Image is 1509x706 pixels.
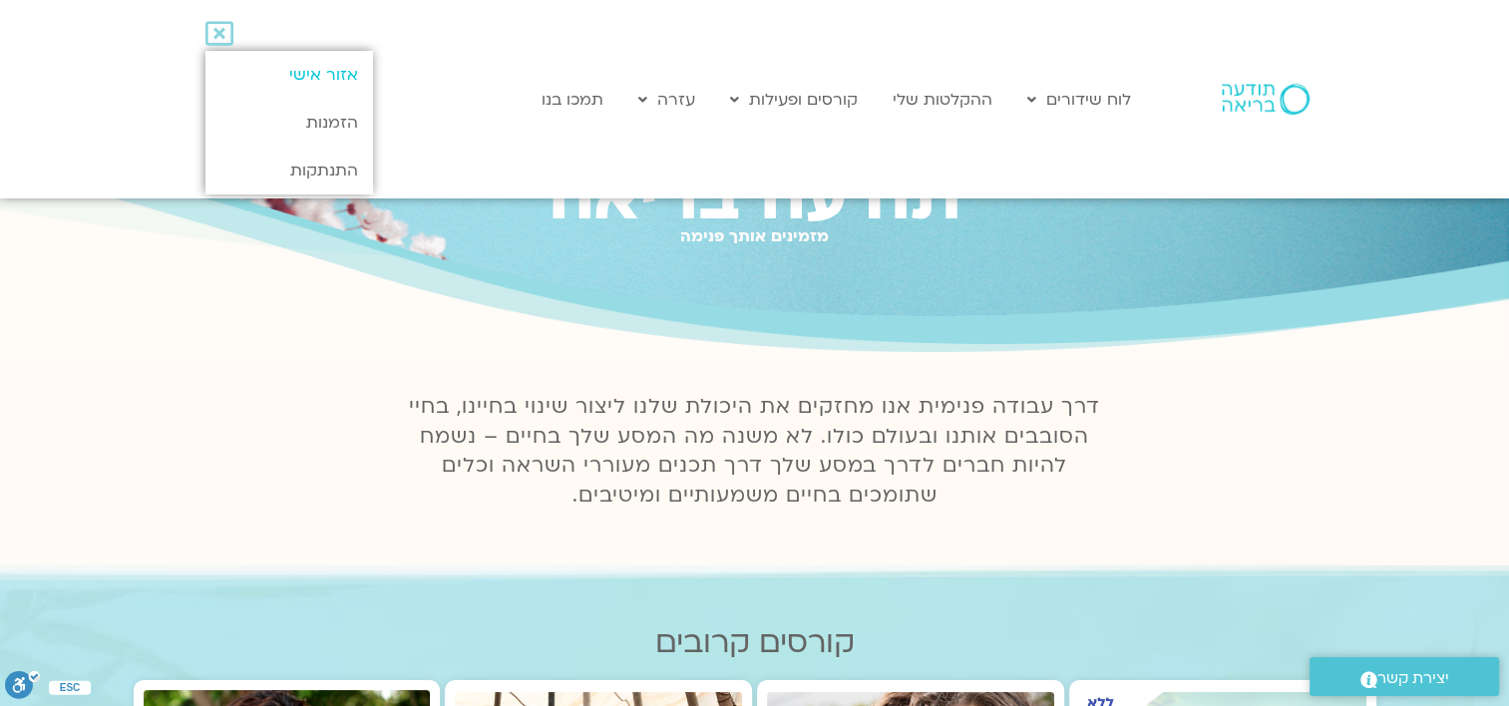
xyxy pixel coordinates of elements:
[1222,84,1310,114] img: תודעה בריאה
[1310,657,1499,696] a: יצירת קשר
[1377,665,1449,692] span: יצירת קשר
[1017,81,1141,119] a: לוח שידורים
[720,81,868,119] a: קורסים ופעילות
[628,81,705,119] a: עזרה
[205,51,372,99] a: אזור אישי
[532,81,613,119] a: תמכו בנו
[134,625,1376,660] h2: קורסים קרובים
[205,147,372,194] a: התנתקות
[205,99,372,147] a: הזמנות
[398,392,1112,512] p: דרך עבודה פנימית אנו מחזקים את היכולת שלנו ליצור שינוי בחיינו, בחיי הסובבים אותנו ובעולם כולו. לא...
[883,81,1002,119] a: ההקלטות שלי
